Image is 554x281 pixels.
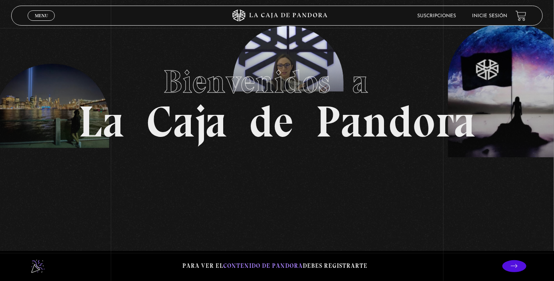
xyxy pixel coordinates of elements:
[35,13,48,18] span: Menu
[516,10,526,21] a: View your shopping cart
[164,62,391,101] span: Bienvenidos a
[223,262,303,269] span: contenido de Pandora
[32,20,51,26] span: Cerrar
[472,14,508,18] a: Inicie sesión
[78,56,476,144] h1: La Caja de Pandora
[182,261,368,271] p: Para ver el debes registrarte
[418,14,456,18] a: Suscripciones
